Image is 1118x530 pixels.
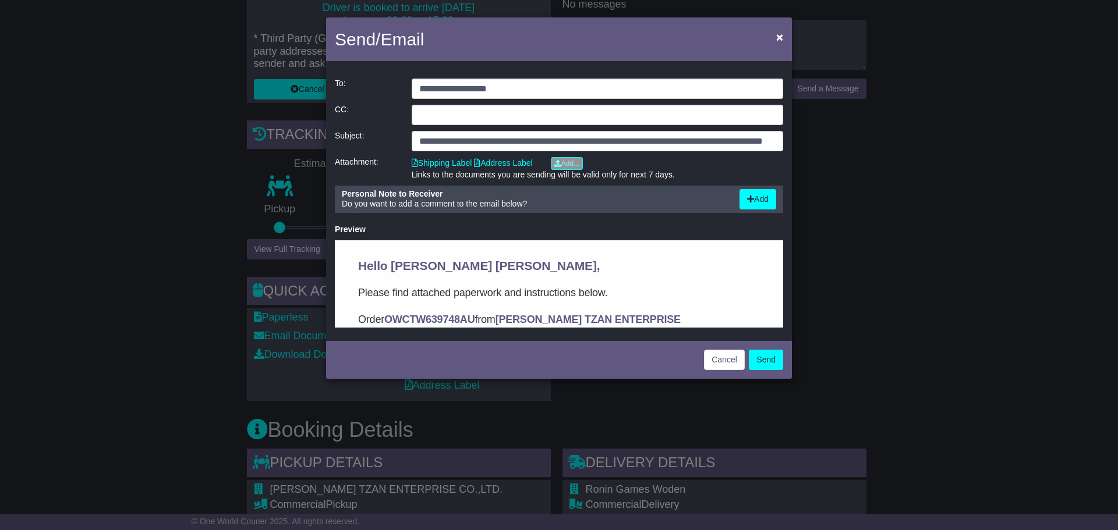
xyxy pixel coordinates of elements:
button: Cancel [704,350,745,370]
div: Do you want to add a comment to the email below? [336,189,734,209]
a: Add... [551,157,583,170]
div: Links to the documents you are sending will be valid only for next 7 days. [412,170,783,180]
strong: [PERSON_NAME] TZAN ENTERPRISE CO.,LTD. [23,73,346,101]
span: × [776,30,783,44]
div: CC: [329,105,406,125]
a: Shipping Label [412,158,472,168]
span: Hello [PERSON_NAME] [PERSON_NAME], [23,19,265,32]
button: Send [749,350,783,370]
button: Close [770,25,789,49]
div: Personal Note to Receiver [342,189,728,199]
div: Subject: [329,131,406,151]
div: Attachment: [329,157,406,180]
p: Please find attached paperwork and instructions below. [23,44,425,61]
button: Add [740,189,776,209]
h4: Send/Email [335,26,424,52]
div: Preview [335,225,783,234]
div: To: [329,79,406,99]
p: Order from to . In this email you’ll find important information about your order, and what you ne... [23,71,425,120]
a: Address Label [474,158,533,168]
strong: OWCTW639748AU [49,73,140,85]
